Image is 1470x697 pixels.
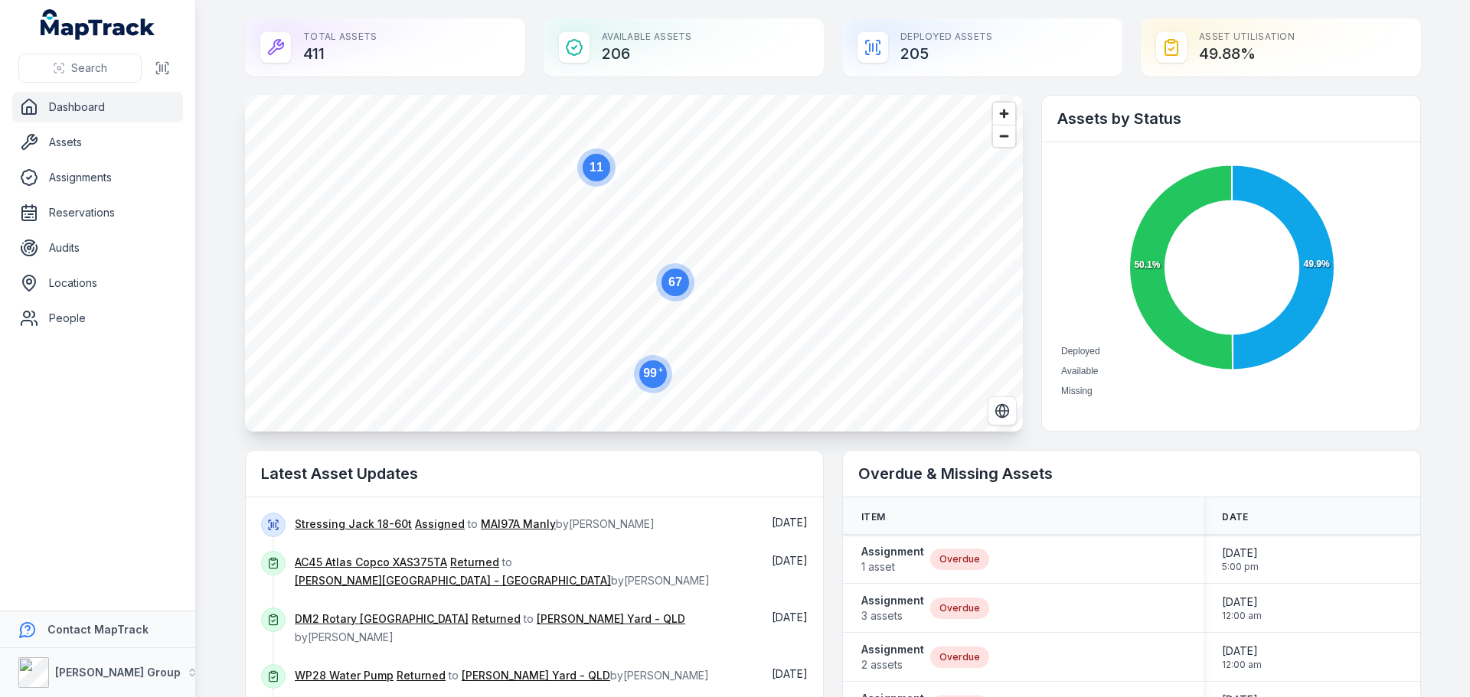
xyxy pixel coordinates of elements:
[295,612,685,643] span: to by [PERSON_NAME]
[861,608,924,624] span: 3 assets
[295,668,394,683] a: WP28 Water Pump
[295,517,655,530] span: to by [PERSON_NAME]
[1222,594,1262,622] time: 8/4/2025, 12:00:00 AM
[772,667,808,680] span: [DATE]
[861,544,924,575] a: Assignment1 asset
[1061,366,1098,376] span: Available
[12,268,183,298] a: Locations
[772,611,808,624] span: [DATE]
[861,593,924,624] a: Assignment3 assets
[861,511,885,523] span: Item
[772,516,808,529] time: 8/19/2025, 7:48:45 AM
[1222,546,1259,561] span: [DATE]
[772,554,808,567] time: 8/18/2025, 2:41:19 PM
[295,555,710,587] span: to by [PERSON_NAME]
[772,611,808,624] time: 8/18/2025, 1:55:08 PM
[1222,659,1262,671] span: 12:00 am
[537,611,685,627] a: [PERSON_NAME] Yard - QLD
[590,161,603,174] text: 11
[993,125,1015,147] button: Zoom out
[71,60,107,76] span: Search
[861,559,924,575] span: 1 asset
[415,516,465,532] a: Assigned
[1222,643,1262,671] time: 8/14/2025, 12:00:00 AM
[861,544,924,559] strong: Assignment
[1222,643,1262,659] span: [DATE]
[295,555,447,570] a: AC45 Atlas Copco XAS375TA
[12,127,183,158] a: Assets
[12,303,183,334] a: People
[1061,346,1100,357] span: Deployed
[772,667,808,680] time: 8/18/2025, 1:55:08 PM
[295,516,412,532] a: Stressing Jack 18-60t
[930,598,989,619] div: Overdue
[1222,511,1248,523] span: Date
[772,516,808,529] span: [DATE]
[12,162,183,193] a: Assignments
[481,516,556,532] a: MAI97A Manly
[930,549,989,570] div: Overdue
[858,463,1405,484] h2: Overdue & Missing Assets
[1222,561,1259,573] span: 5:00 pm
[41,9,155,40] a: MapTrack
[295,573,611,588] a: [PERSON_NAME][GEOGRAPHIC_DATA] - [GEOGRAPHIC_DATA]
[1061,386,1093,396] span: Missing
[1222,546,1259,573] time: 6/27/2025, 5:00:00 PM
[658,366,663,374] tspan: +
[12,197,183,228] a: Reservations
[295,611,469,627] a: DM2 Rotary [GEOGRAPHIC_DATA]
[472,611,521,627] a: Returned
[47,623,149,636] strong: Contact MapTrack
[1222,610,1262,622] span: 12:00 am
[772,554,808,567] span: [DATE]
[861,642,924,657] strong: Assignment
[1222,594,1262,610] span: [DATE]
[450,555,499,570] a: Returned
[930,647,989,668] div: Overdue
[18,54,142,83] button: Search
[462,668,610,683] a: [PERSON_NAME] Yard - QLD
[1057,108,1405,129] h2: Assets by Status
[668,275,682,288] text: 67
[55,666,181,679] strong: [PERSON_NAME] Group
[295,669,709,682] span: to by [PERSON_NAME]
[861,657,924,673] span: 2 assets
[245,95,1023,432] canvas: Map
[261,463,808,484] h2: Latest Asset Updates
[397,668,446,683] a: Returned
[861,593,924,608] strong: Assignment
[12,233,183,263] a: Audits
[993,103,1015,125] button: Zoom in
[988,396,1017,425] button: Switch to Satellite View
[12,92,183,122] a: Dashboard
[861,642,924,673] a: Assignment2 assets
[643,366,663,379] text: 99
